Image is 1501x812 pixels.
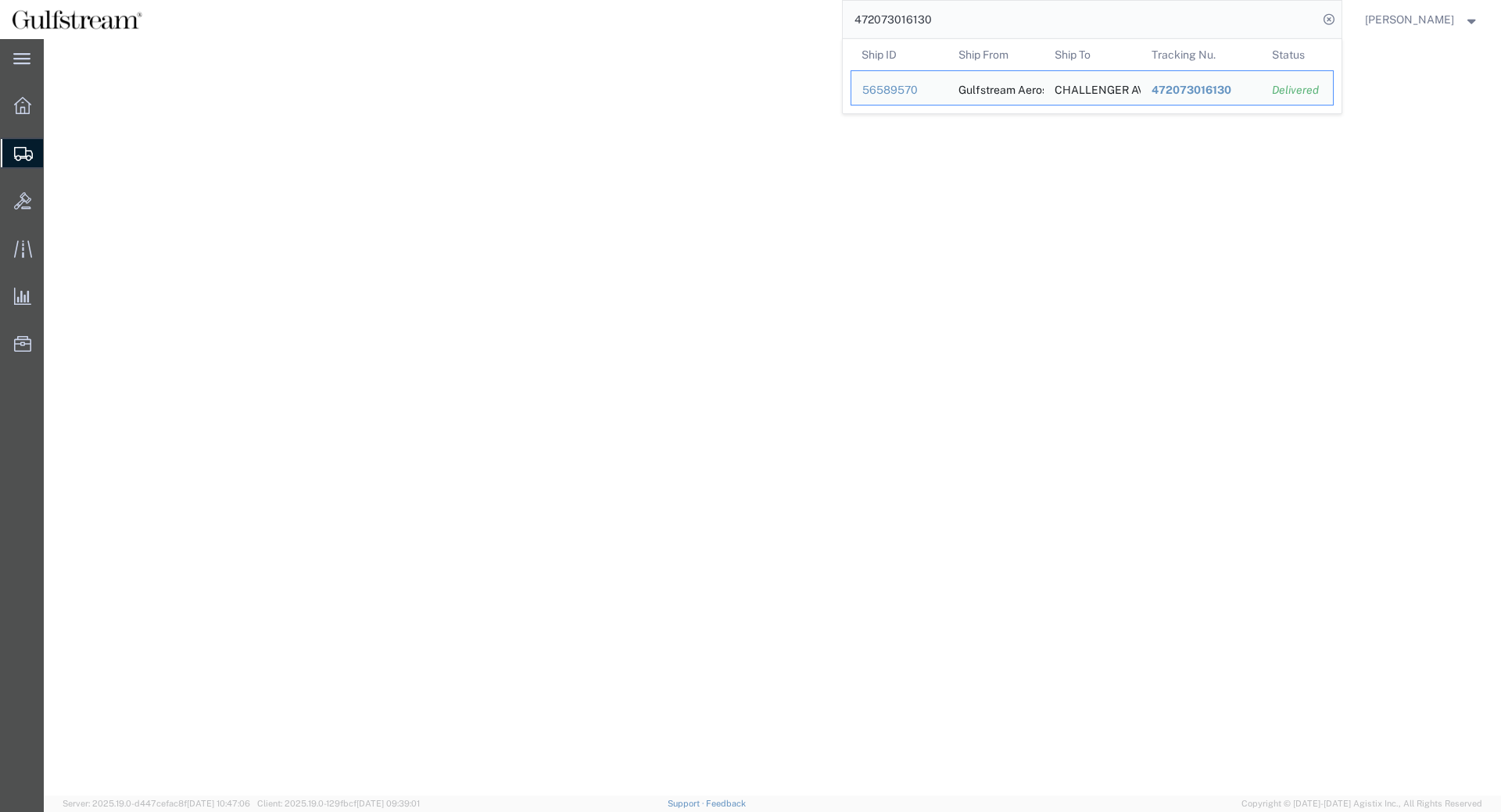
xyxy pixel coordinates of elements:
th: Tracking Nu. [1140,39,1261,70]
span: Jene Middleton [1365,11,1454,28]
div: 472073016130 [1151,82,1250,98]
span: [DATE] 09:39:01 [356,799,420,808]
span: Client: 2025.19.0-129fbcf [257,799,420,808]
span: 472073016130 [1151,84,1231,96]
span: [DATE] 10:47:06 [187,799,250,808]
input: Search for shipment number, reference number [843,1,1318,38]
iframe: FS Legacy Container [44,39,1501,796]
img: logo [11,8,143,31]
div: CHALLENGER AVIATION SERVICES [1055,71,1130,105]
a: Feedback [706,799,746,808]
a: Support [668,799,707,808]
th: Status [1261,39,1334,70]
th: Ship ID [851,39,948,70]
div: Gulfstream Aerospace Corp. [958,71,1033,105]
th: Ship To [1044,39,1141,70]
div: 56589570 [862,82,937,98]
button: [PERSON_NAME] [1364,10,1480,29]
table: Search Results [851,39,1342,113]
span: Server: 2025.19.0-d447cefac8f [63,799,250,808]
div: Delivered [1272,82,1322,98]
span: Copyright © [DATE]-[DATE] Agistix Inc., All Rights Reserved [1241,797,1482,810]
th: Ship From [947,39,1044,70]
